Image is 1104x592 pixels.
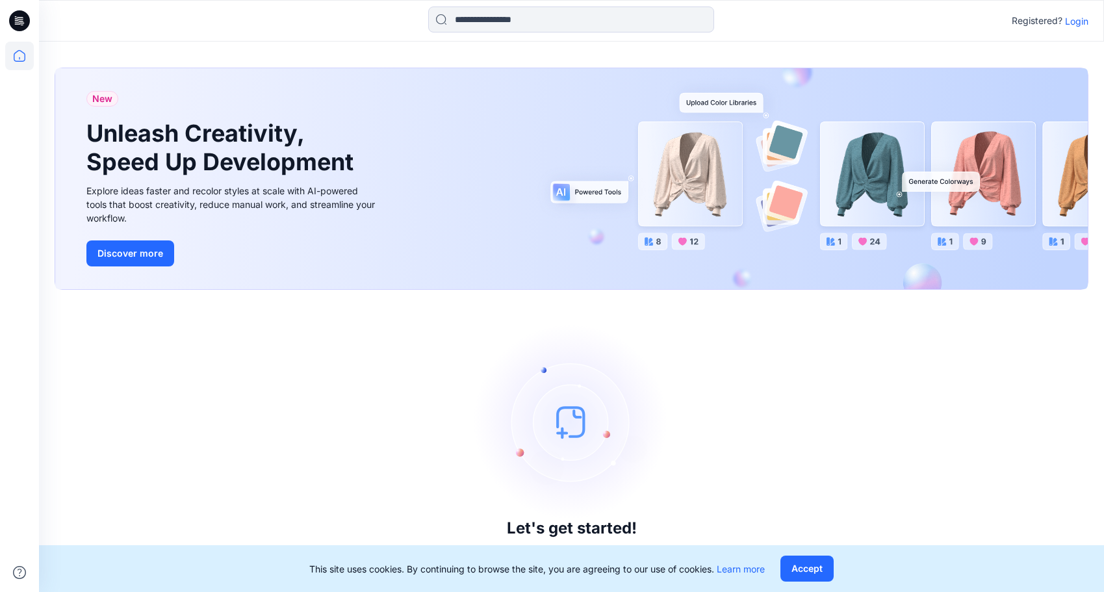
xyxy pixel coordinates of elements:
h3: Let's get started! [507,519,637,537]
button: Discover more [86,240,174,266]
p: This site uses cookies. By continuing to browse the site, you are agreeing to our use of cookies. [309,562,765,576]
p: Login [1065,14,1088,28]
a: Learn more [717,563,765,574]
p: Click New to add a style or create a folder. [466,543,678,558]
a: Discover more [86,240,379,266]
div: Explore ideas faster and recolor styles at scale with AI-powered tools that boost creativity, red... [86,184,379,225]
button: Accept [780,556,834,582]
img: empty-state-image.svg [474,324,669,519]
span: New [92,91,112,107]
p: Registered? [1012,13,1062,29]
h1: Unleash Creativity, Speed Up Development [86,120,359,175]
